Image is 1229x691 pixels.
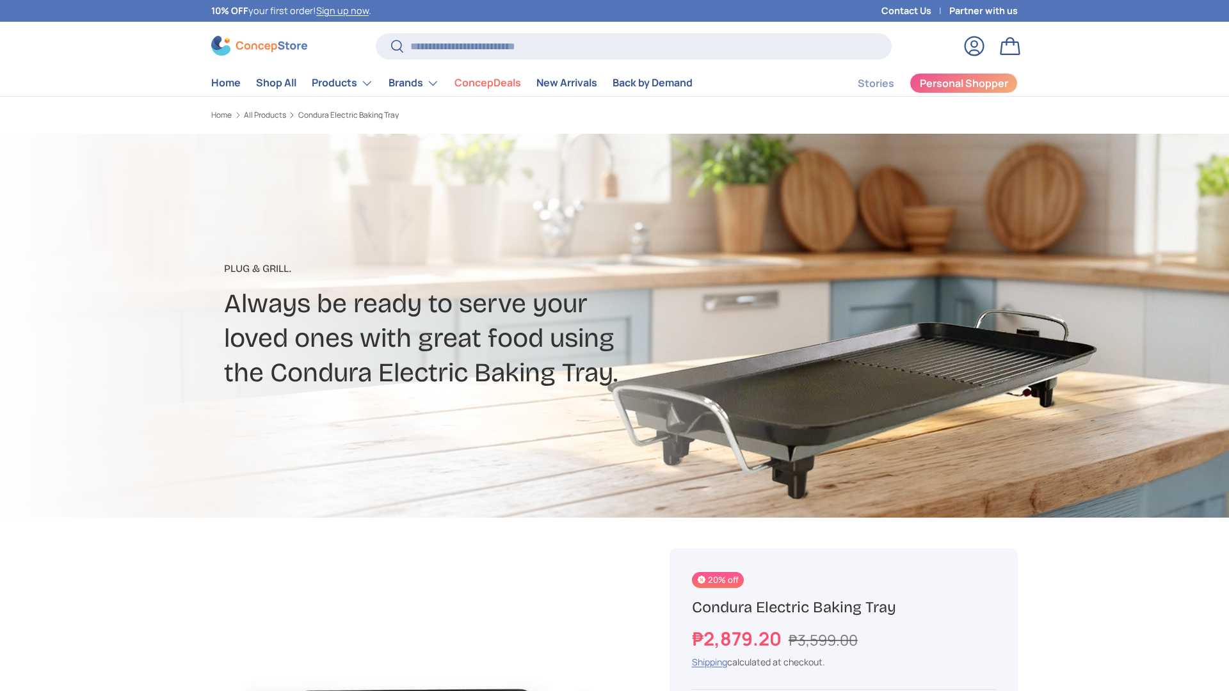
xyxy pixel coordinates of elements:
img: ConcepStore [211,36,307,56]
a: New Arrivals [536,70,597,95]
nav: Primary [211,70,693,96]
nav: Secondary [827,70,1018,96]
a: Shipping [692,656,727,668]
a: Personal Shopper [910,73,1018,93]
strong: 10% OFF [211,4,248,17]
a: Condura Electric Baking Tray [298,111,399,119]
span: 20% off [692,572,744,588]
nav: Breadcrumbs [211,109,639,121]
a: Partner with us [949,4,1018,18]
h2: Always be ready to serve your loved ones with great food using the Condura Electric Baking Tray. [224,287,716,390]
strong: ₱2,879.20 [692,626,785,651]
a: Shop All [256,70,296,95]
a: ConcepDeals [454,70,521,95]
a: Sign up now [316,4,369,17]
a: Back by Demand [613,70,693,95]
span: Personal Shopper [920,78,1008,88]
h1: Condura Electric Baking Tray [692,598,995,617]
a: Brands [389,70,439,96]
a: Home [211,70,241,95]
div: calculated at checkout. [692,655,995,669]
a: Contact Us [881,4,949,18]
a: Stories [858,71,894,96]
a: Products [312,70,373,96]
p: Plug & Grill. [224,261,716,276]
a: Home [211,111,232,119]
summary: Products [304,70,381,96]
s: ₱3,599.00 [789,630,858,650]
a: All Products [244,111,286,119]
p: your first order! . [211,4,371,18]
summary: Brands [381,70,447,96]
